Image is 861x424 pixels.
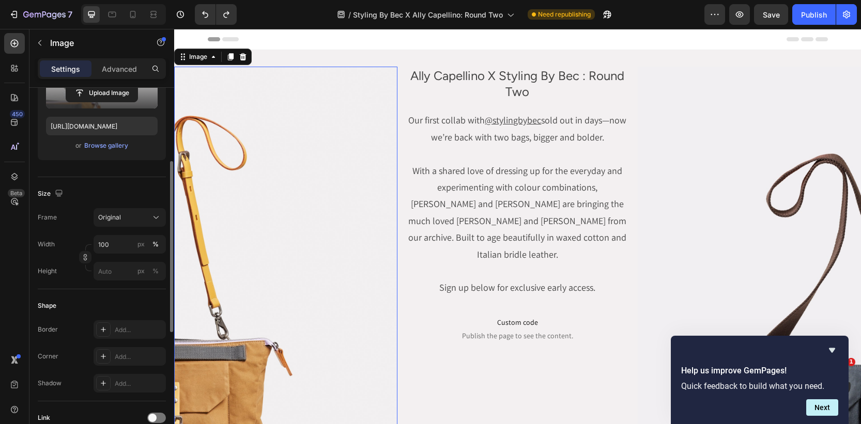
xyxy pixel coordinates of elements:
div: 450 [10,110,25,118]
a: @stylingbybec [311,85,367,97]
div: % [152,240,159,249]
button: Publish [792,4,836,25]
span: Original [98,213,121,222]
div: Add... [115,325,163,335]
button: Browse gallery [84,140,129,151]
div: Browse gallery [84,141,128,150]
button: px [149,238,162,250]
span: Styling By Bec X Ally Capellino: Round Two [353,9,503,20]
div: Corner [38,352,58,361]
span: or [75,139,82,152]
label: Frame [38,213,57,222]
span: Save [763,10,780,19]
div: % [152,266,159,276]
button: 7 [4,4,77,25]
span: Need republishing [538,10,591,19]
button: Upload Image [66,84,138,102]
span: / [348,9,351,20]
button: px [149,265,162,277]
button: Original [94,208,166,227]
div: Shape [38,301,56,310]
span: 1 [847,358,855,366]
p: Quick feedback to build what you need. [681,381,838,391]
div: Undo/Redo [195,4,237,25]
div: Link [38,413,50,422]
div: Beta [8,189,25,197]
span: Custom code [232,287,455,300]
iframe: To enrich screen reader interactions, please activate Accessibility in Grammarly extension settings [174,29,861,424]
input: https://example.com/image.jpg [46,117,158,135]
div: Add... [115,352,163,362]
label: Height [38,266,57,276]
div: px [137,266,145,276]
div: Border [38,325,58,334]
div: Shadow [38,379,62,388]
div: Help us improve GemPages! [681,344,838,416]
p: Advanced [102,64,137,74]
p: With a shared love of dressing up for the everyday and experimenting with colour combinations, [P... [233,134,454,268]
h2: Help us improve GemPages! [681,365,838,377]
span: Publish the page to see the content. [232,302,455,312]
input: px% [94,262,166,280]
p: Our first collab with sold out in days—now we’re back with two bags, bigger and bolder. [233,83,454,117]
label: Width [38,240,55,249]
input: px% [94,235,166,254]
h2: Ally Capellino X Styling By Bec : Round Two [232,38,455,72]
button: Next question [806,399,838,416]
p: 7 [68,8,72,21]
button: Save [754,4,788,25]
div: Publish [801,9,827,20]
button: % [135,238,147,250]
p: Image [50,37,138,49]
button: Hide survey [826,344,838,356]
p: Settings [51,64,80,74]
div: px [137,240,145,249]
button: % [135,265,147,277]
div: Size [38,187,65,201]
div: Add... [115,379,163,388]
